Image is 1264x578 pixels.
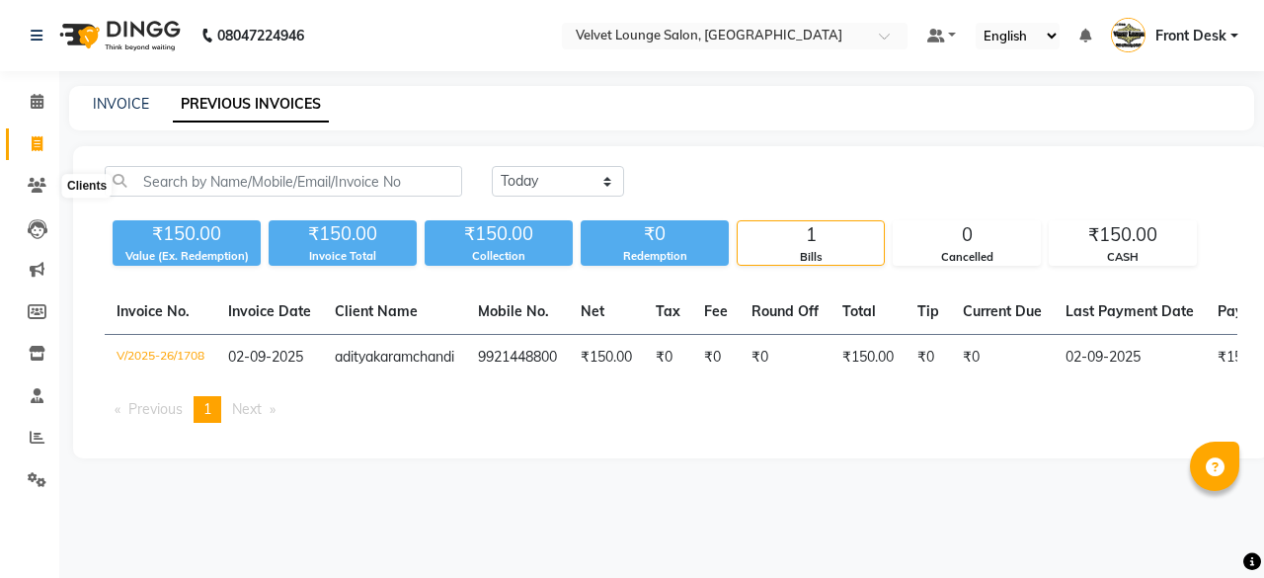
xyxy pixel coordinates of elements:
td: ₹0 [644,335,692,381]
a: PREVIOUS INVOICES [173,87,329,123]
td: V/2025-26/1708 [105,335,216,381]
td: ₹150.00 [569,335,644,381]
div: ₹150.00 [1050,221,1196,249]
input: Search by Name/Mobile/Email/Invoice No [105,166,462,197]
span: Client Name [335,302,418,320]
div: Bills [738,249,884,266]
span: Front Desk [1155,26,1226,46]
span: Total [842,302,876,320]
span: Last Payment Date [1066,302,1194,320]
div: ₹150.00 [269,220,417,248]
td: ₹0 [692,335,740,381]
div: ₹150.00 [113,220,261,248]
td: ₹150.00 [830,335,906,381]
div: CASH [1050,249,1196,266]
span: Fee [704,302,728,320]
span: 02-09-2025 [228,348,303,366]
img: Front Desk [1111,18,1145,52]
div: Cancelled [894,249,1040,266]
b: 08047224946 [217,8,304,63]
span: Round Off [751,302,819,320]
span: aditya [335,348,373,366]
img: logo [50,8,186,63]
td: ₹0 [951,335,1054,381]
span: Next [232,400,262,418]
span: Invoice Date [228,302,311,320]
td: 9921448800 [466,335,569,381]
div: Clients [62,175,112,199]
div: Invoice Total [269,248,417,265]
div: ₹150.00 [425,220,573,248]
div: Collection [425,248,573,265]
span: 1 [203,400,211,418]
td: ₹0 [740,335,830,381]
nav: Pagination [105,396,1237,423]
span: Invoice No. [117,302,190,320]
span: Net [581,302,604,320]
div: ₹0 [581,220,729,248]
span: Tax [656,302,680,320]
div: Redemption [581,248,729,265]
span: Tip [917,302,939,320]
td: ₹0 [906,335,951,381]
div: 0 [894,221,1040,249]
span: karamchandi [373,348,454,366]
span: Current Due [963,302,1042,320]
div: 1 [738,221,884,249]
a: INVOICE [93,95,149,113]
span: Mobile No. [478,302,549,320]
td: 02-09-2025 [1054,335,1206,381]
span: Previous [128,400,183,418]
div: Value (Ex. Redemption) [113,248,261,265]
